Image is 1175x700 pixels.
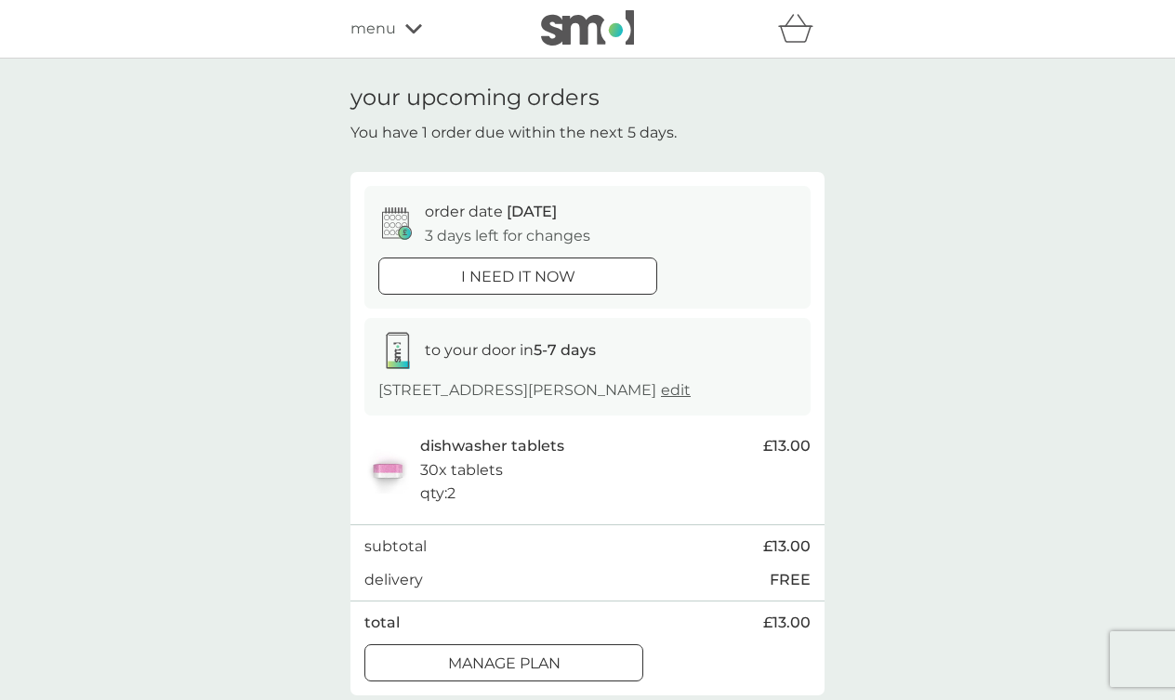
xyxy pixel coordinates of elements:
[364,611,400,635] p: total
[763,611,811,635] span: £13.00
[461,265,575,289] p: i need it now
[425,200,557,224] p: order date
[364,568,423,592] p: delivery
[661,381,691,399] a: edit
[778,10,825,47] div: basket
[420,434,564,458] p: dishwasher tablets
[378,258,657,295] button: i need it now
[541,10,634,46] img: smol
[425,341,596,359] span: to your door in
[425,224,590,248] p: 3 days left for changes
[350,17,396,41] span: menu
[378,378,691,403] p: [STREET_ADDRESS][PERSON_NAME]
[507,203,557,220] span: [DATE]
[420,458,503,482] p: 30x tablets
[534,341,596,359] strong: 5-7 days
[448,652,561,676] p: Manage plan
[770,568,811,592] p: FREE
[763,535,811,559] span: £13.00
[763,434,811,458] span: £13.00
[350,121,677,145] p: You have 1 order due within the next 5 days.
[364,535,427,559] p: subtotal
[350,85,600,112] h1: your upcoming orders
[420,482,455,506] p: qty : 2
[364,644,643,681] button: Manage plan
